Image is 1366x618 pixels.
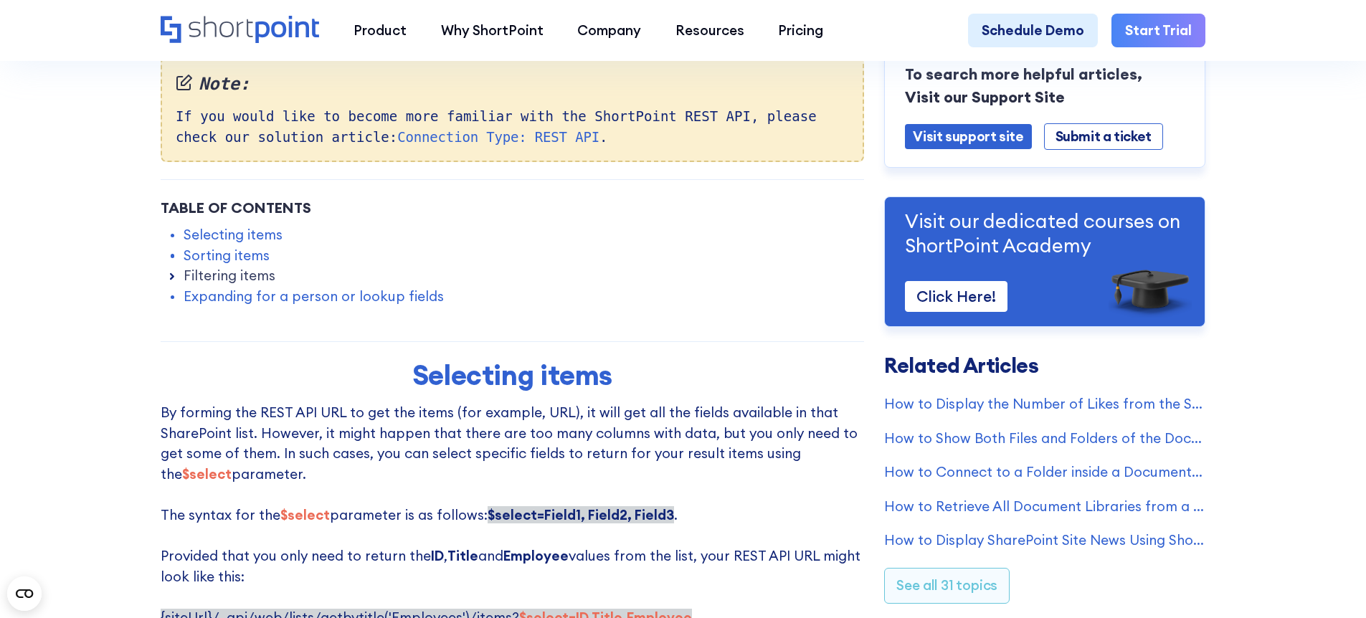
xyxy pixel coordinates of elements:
[1108,452,1366,618] iframe: Chat Widget
[280,506,330,523] strong: $select
[905,208,1185,257] p: Visit our dedicated courses on ShortPoint Academy
[1044,123,1163,149] a: Submit a ticket
[176,72,849,98] em: Note:
[658,14,762,48] a: Resources
[905,123,1031,148] a: Visit support site
[336,14,424,48] a: Product
[884,530,1205,551] a: How to Display SharePoint Site News Using ShortPoint REST API Connection Type
[968,14,1098,48] a: Schedule Demo
[431,547,444,564] strong: ID
[778,20,823,41] div: Pricing
[675,20,744,41] div: Resources
[161,16,319,45] a: Home
[905,62,1185,108] p: To search more helpful articles, Visit our Support Site
[1111,14,1205,48] a: Start Trial
[7,576,42,611] button: Open CMP widget
[441,20,544,41] div: Why ShortPoint
[354,20,407,41] div: Product
[488,506,674,523] strong: $select=Field1, Field2, Field3
[577,20,641,41] div: Company
[884,427,1205,448] a: How to Show Both Files and Folders of the Document Library in a ShortPoint Element
[184,286,444,307] a: Expanding for a person or lookup fields
[161,57,864,162] div: If you would like to become more familiar with the ShortPoint REST API, please check our solution...
[762,14,841,48] a: Pricing
[161,197,864,219] div: Table of Contents
[884,567,1010,603] a: See all 31 topics
[243,359,781,391] h2: Selecting items
[182,465,232,482] strong: $select
[560,14,658,48] a: Company
[884,356,1205,376] h3: Related Articles
[884,495,1205,516] a: How to Retrieve All Document Libraries from a Site Collection Using ShortPoint Connect
[447,547,478,564] strong: Title
[884,462,1205,482] a: How to Connect to a Folder inside a Document Library Using REST API
[424,14,561,48] a: Why ShortPoint
[503,547,569,564] strong: Employee
[397,129,599,145] a: Connection Type: REST API
[905,280,1007,311] a: Click Here!
[184,245,270,266] a: Sorting items
[184,265,275,286] a: Filtering items
[884,393,1205,414] a: How to Display the Number of Likes from the SharePoint List Items
[184,224,283,245] a: Selecting items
